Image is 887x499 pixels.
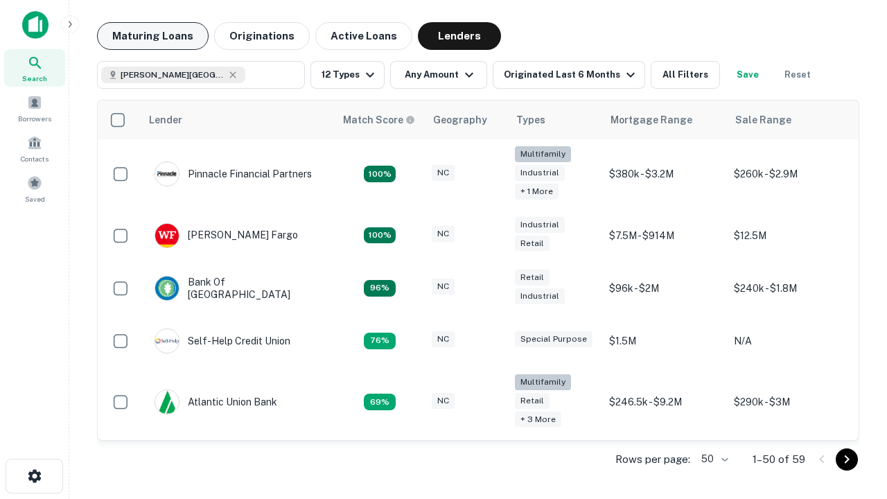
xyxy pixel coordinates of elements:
[753,451,805,468] p: 1–50 of 59
[727,315,852,367] td: N/A
[418,22,501,50] button: Lenders
[214,22,310,50] button: Originations
[602,209,727,262] td: $7.5M - $914M
[602,139,727,209] td: $380k - $3.2M
[515,217,565,233] div: Industrial
[141,100,335,139] th: Lender
[516,112,545,128] div: Types
[775,61,820,89] button: Reset
[433,112,487,128] div: Geography
[515,288,565,304] div: Industrial
[836,448,858,471] button: Go to next page
[727,367,852,437] td: $290k - $3M
[611,112,692,128] div: Mortgage Range
[651,61,720,89] button: All Filters
[4,130,65,167] a: Contacts
[4,170,65,207] a: Saved
[364,166,396,182] div: Matching Properties: 26, hasApolloMatch: undefined
[727,262,852,315] td: $240k - $1.8M
[735,112,791,128] div: Sale Range
[515,146,571,162] div: Multifamily
[602,367,727,437] td: $246.5k - $9.2M
[121,69,225,81] span: [PERSON_NAME][GEOGRAPHIC_DATA], [GEOGRAPHIC_DATA]
[515,165,565,181] div: Industrial
[602,100,727,139] th: Mortgage Range
[364,227,396,244] div: Matching Properties: 15, hasApolloMatch: undefined
[335,100,425,139] th: Capitalize uses an advanced AI algorithm to match your search with the best lender. The match sco...
[515,184,559,200] div: + 1 more
[155,276,321,301] div: Bank Of [GEOGRAPHIC_DATA]
[155,223,298,248] div: [PERSON_NAME] Fargo
[727,209,852,262] td: $12.5M
[602,262,727,315] td: $96k - $2M
[97,22,209,50] button: Maturing Loans
[432,393,455,409] div: NC
[425,100,508,139] th: Geography
[515,412,561,428] div: + 3 more
[602,315,727,367] td: $1.5M
[149,112,182,128] div: Lender
[155,329,179,353] img: picture
[818,344,887,410] iframe: Chat Widget
[726,61,770,89] button: Save your search to get updates of matches that match your search criteria.
[155,389,277,414] div: Atlantic Union Bank
[155,390,179,414] img: picture
[4,49,65,87] a: Search
[432,279,455,295] div: NC
[155,329,290,353] div: Self-help Credit Union
[515,270,550,286] div: Retail
[493,61,645,89] button: Originated Last 6 Months
[504,67,639,83] div: Originated Last 6 Months
[315,22,412,50] button: Active Loans
[155,161,312,186] div: Pinnacle Financial Partners
[432,226,455,242] div: NC
[390,61,487,89] button: Any Amount
[432,331,455,347] div: NC
[515,236,550,252] div: Retail
[727,100,852,139] th: Sale Range
[155,224,179,247] img: picture
[21,153,49,164] span: Contacts
[515,331,592,347] div: Special Purpose
[22,73,47,84] span: Search
[343,112,415,128] div: Capitalize uses an advanced AI algorithm to match your search with the best lender. The match sco...
[343,112,412,128] h6: Match Score
[432,165,455,181] div: NC
[4,89,65,127] a: Borrowers
[25,193,45,204] span: Saved
[515,374,571,390] div: Multifamily
[18,113,51,124] span: Borrowers
[310,61,385,89] button: 12 Types
[508,100,602,139] th: Types
[155,277,179,300] img: picture
[696,449,730,469] div: 50
[727,139,852,209] td: $260k - $2.9M
[515,393,550,409] div: Retail
[364,394,396,410] div: Matching Properties: 10, hasApolloMatch: undefined
[615,451,690,468] p: Rows per page:
[22,11,49,39] img: capitalize-icon.png
[364,333,396,349] div: Matching Properties: 11, hasApolloMatch: undefined
[155,162,179,186] img: picture
[364,280,396,297] div: Matching Properties: 14, hasApolloMatch: undefined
